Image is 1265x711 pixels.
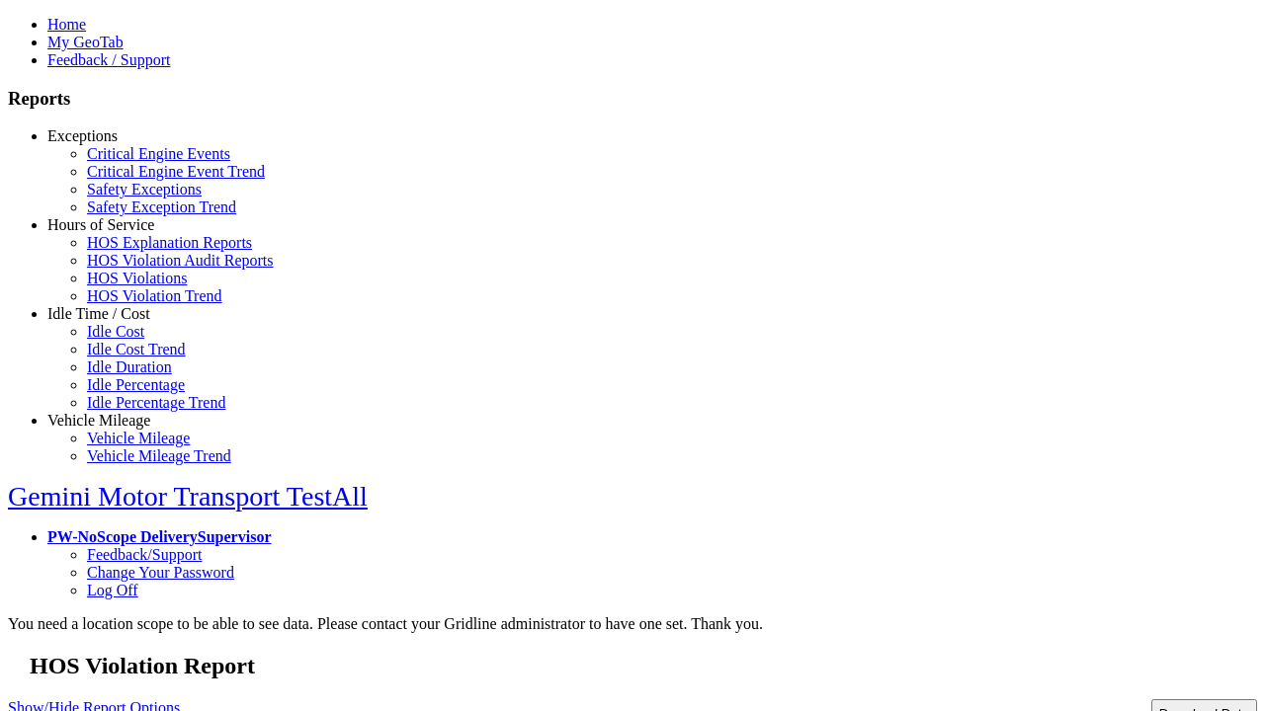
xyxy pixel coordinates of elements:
a: Safety Exception Trend [87,198,236,215]
a: Critical Engine Events [87,145,230,162]
a: Gemini Motor Transport TestAll [8,481,368,512]
a: Hours of Service [47,216,154,233]
a: Change Your Password [87,564,234,581]
a: Exceptions [47,127,118,144]
a: Home [47,16,86,33]
a: Log Off [87,582,138,598]
a: HOS Violations [87,270,187,286]
a: Idle Percentage Trend [87,394,225,411]
a: Feedback / Support [47,51,170,68]
a: Idle Cost [87,323,144,340]
a: My GeoTab [47,34,124,50]
a: Critical Engine Event Trend [87,163,265,180]
a: Idle Time / Cost [47,305,150,322]
a: Feedback/Support [87,546,202,563]
a: Idle Percentage [87,376,185,393]
a: Vehicle Mileage [87,430,190,446]
a: Vehicle Mileage Trend [87,447,231,464]
a: Idle Cost Trend [87,341,186,357]
a: Idle Duration [87,358,172,375]
h2: HOS Violation Report [30,653,1257,679]
h3: Reports [8,88,1257,110]
a: HOS Violation Trend [87,287,222,304]
a: Safety Exceptions [87,181,202,197]
a: HOS Violation Audit Reports [87,252,274,269]
div: You need a location scope to be able to see data. Please contact your Gridline administrator to h... [8,615,1257,633]
a: PW-NoScope DeliverySupervisor [47,528,271,545]
a: HOS Explanation Reports [87,234,252,251]
a: Vehicle Mileage [47,412,150,429]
